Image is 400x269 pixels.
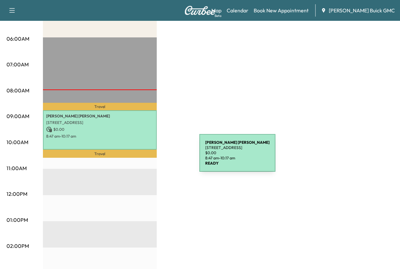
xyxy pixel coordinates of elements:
[215,13,221,18] div: Beta
[46,114,153,119] p: [PERSON_NAME] [PERSON_NAME]
[211,7,221,14] a: MapBeta
[46,134,153,139] p: 8:47 am - 10:17 am
[329,7,395,14] span: [PERSON_NAME] Buick GMC
[46,127,153,132] p: $ 0.00
[7,138,28,146] p: 10:00AM
[43,150,157,157] p: Travel
[7,35,29,43] p: 06:00AM
[7,190,27,198] p: 12:00PM
[7,61,29,68] p: 07:00AM
[7,242,29,250] p: 02:00PM
[46,120,153,125] p: [STREET_ADDRESS]
[7,164,27,172] p: 11:00AM
[227,7,248,14] a: Calendar
[7,112,29,120] p: 09:00AM
[184,6,216,15] img: Curbee Logo
[43,103,157,110] p: Travel
[7,87,29,94] p: 08:00AM
[7,216,28,224] p: 01:00PM
[254,7,309,14] a: Book New Appointment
